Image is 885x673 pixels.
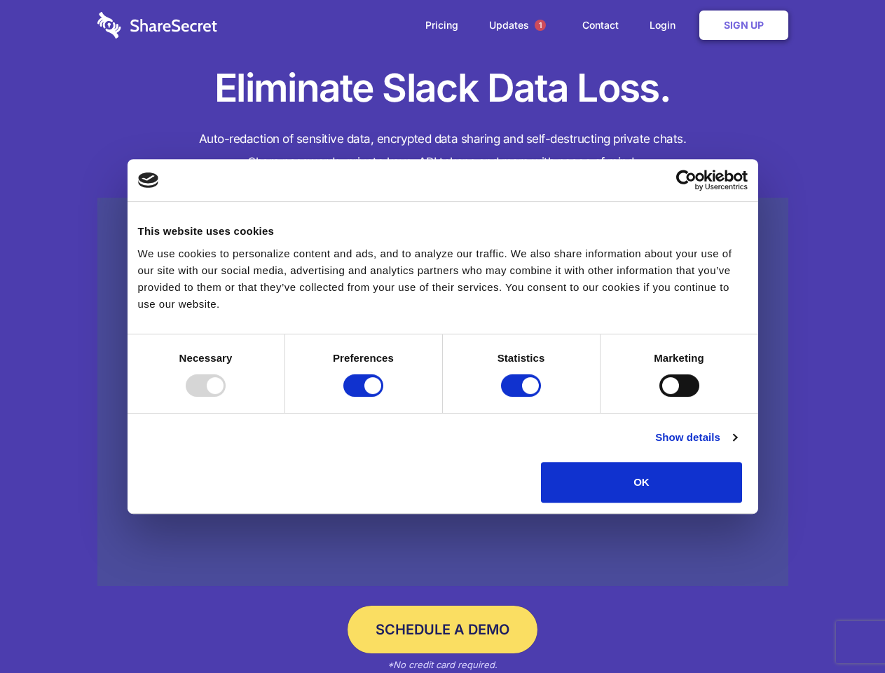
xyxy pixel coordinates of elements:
strong: Marketing [654,352,704,364]
a: Contact [568,4,633,47]
img: logo-wordmark-white-trans-d4663122ce5f474addd5e946df7df03e33cb6a1c49d2221995e7729f52c070b2.svg [97,12,217,39]
span: 1 [535,20,546,31]
a: Login [636,4,697,47]
strong: Preferences [333,352,394,364]
a: Wistia video thumbnail [97,198,788,587]
a: Show details [655,429,736,446]
strong: Statistics [498,352,545,364]
a: Schedule a Demo [348,606,537,653]
button: OK [541,462,742,503]
a: Sign Up [699,11,788,40]
a: Usercentrics Cookiebot - opens in a new window [625,170,748,191]
h4: Auto-redaction of sensitive data, encrypted data sharing and self-destructing private chats. Shar... [97,128,788,174]
a: Pricing [411,4,472,47]
div: We use cookies to personalize content and ads, and to analyze our traffic. We also share informat... [138,245,748,313]
div: This website uses cookies [138,223,748,240]
h1: Eliminate Slack Data Loss. [97,63,788,114]
strong: Necessary [179,352,233,364]
em: *No credit card required. [387,659,498,670]
img: logo [138,172,159,188]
